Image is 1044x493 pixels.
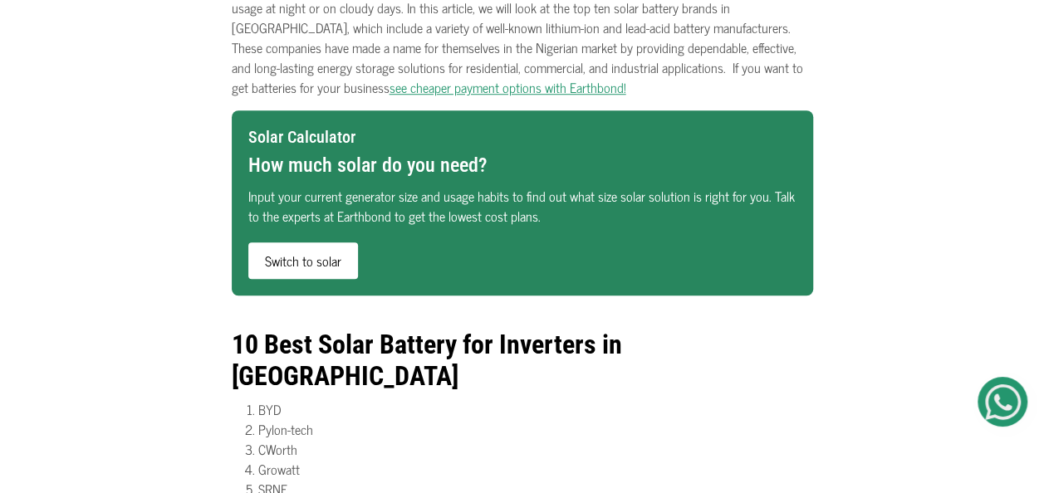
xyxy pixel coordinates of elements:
li: CWorth [258,439,813,459]
li: BYD [258,399,813,419]
a: Switch to solar [248,242,358,279]
li: Pylon-tech [258,419,813,439]
a: see cheaper payment options with Earthbond! [390,76,626,98]
img: Get Started On Earthbond Via Whatsapp [985,384,1021,420]
p: Input your current generator size and usage habits to find out what size solar solution is right ... [248,186,796,226]
li: Growatt [258,459,813,479]
h3: How much solar do you need? [248,154,796,178]
b: 10 Best Solar Battery for Inverters in [GEOGRAPHIC_DATA] [232,329,622,392]
h5: Solar Calculator [248,127,796,147]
